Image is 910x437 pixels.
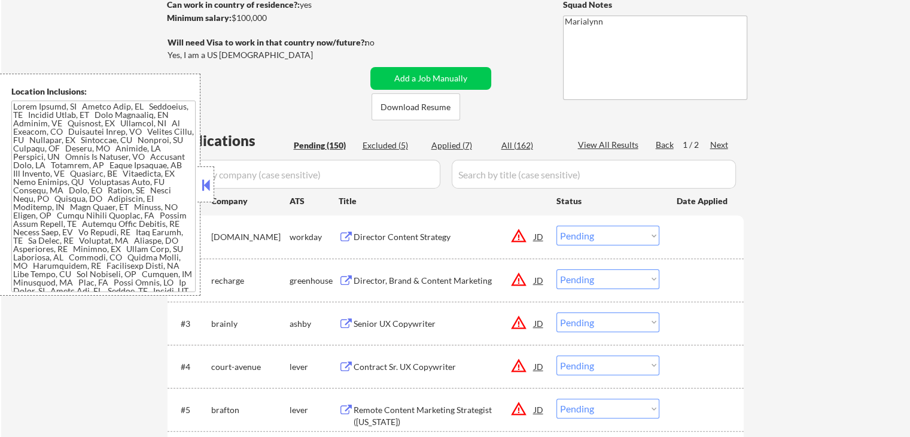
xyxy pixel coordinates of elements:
[354,275,534,287] div: Director, Brand & Content Marketing
[294,139,354,151] div: Pending (150)
[290,275,339,287] div: greenhouse
[510,400,527,417] button: warning_amber
[656,139,675,151] div: Back
[181,404,202,416] div: #5
[181,361,202,373] div: #4
[290,318,339,330] div: ashby
[211,231,290,243] div: [DOMAIN_NAME]
[11,86,196,98] div: Location Inclusions:
[510,227,527,244] button: warning_amber
[211,195,290,207] div: Company
[171,160,440,189] input: Search by company (case sensitive)
[354,361,534,373] div: Contract Sr. UX Copywriter
[372,93,460,120] button: Download Resume
[683,139,710,151] div: 1 / 2
[171,133,290,148] div: Applications
[211,275,290,287] div: recharge
[290,195,339,207] div: ATS
[510,357,527,374] button: warning_amber
[290,404,339,416] div: lever
[556,190,659,211] div: Status
[533,226,545,247] div: JD
[533,269,545,291] div: JD
[578,139,642,151] div: View All Results
[365,37,399,48] div: no
[211,361,290,373] div: court-avenue
[354,404,534,427] div: Remote Content Marketing Strategist ([US_STATE])
[211,318,290,330] div: brainly
[677,195,729,207] div: Date Applied
[290,231,339,243] div: workday
[510,314,527,331] button: warning_amber
[290,361,339,373] div: lever
[167,13,232,23] strong: Minimum salary:
[501,139,561,151] div: All (162)
[181,318,202,330] div: #3
[431,139,491,151] div: Applied (7)
[510,271,527,288] button: warning_amber
[533,312,545,334] div: JD
[533,399,545,420] div: JD
[167,12,366,24] div: $100,000
[168,49,370,61] div: Yes, I am a US [DEMOGRAPHIC_DATA]
[363,139,422,151] div: Excluded (5)
[370,67,491,90] button: Add a Job Manually
[168,37,367,47] strong: Will need Visa to work in that country now/future?:
[354,231,534,243] div: Director Content Strategy
[533,356,545,377] div: JD
[339,195,545,207] div: Title
[354,318,534,330] div: Senior UX Copywriter
[211,404,290,416] div: brafton
[710,139,729,151] div: Next
[452,160,736,189] input: Search by title (case sensitive)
